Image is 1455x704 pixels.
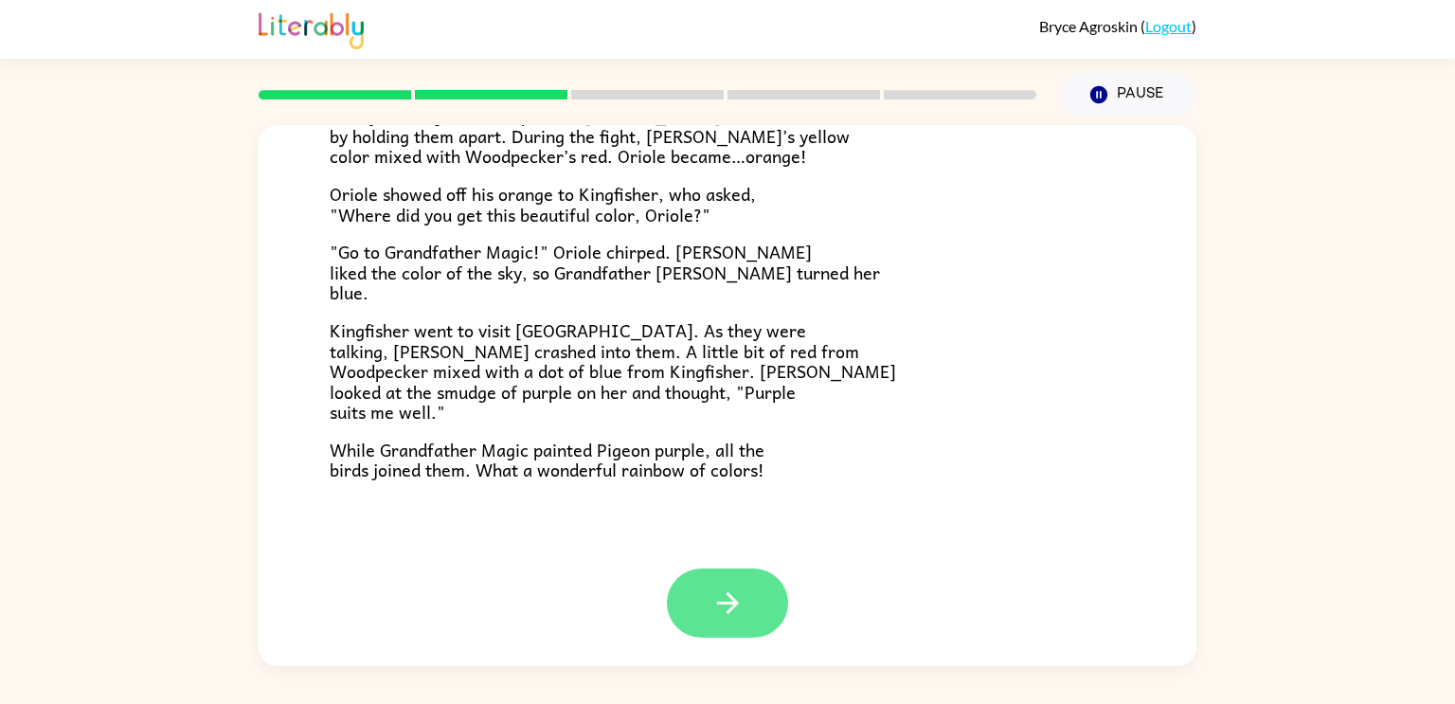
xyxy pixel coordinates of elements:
[1145,17,1192,35] a: Logout
[259,8,364,49] img: Literably
[330,436,764,484] span: While Grandfather Magic painted Pigeon purple, all the birds joined them. What a wonderful rainbo...
[330,316,896,425] span: Kingfisher went to visit [GEOGRAPHIC_DATA]. As they were talking, [PERSON_NAME] crashed into them...
[1039,17,1196,35] div: ( )
[1039,17,1141,35] span: Bryce Agroskin
[1059,73,1196,117] button: Pause
[330,180,756,228] span: Oriole showed off his orange to Kingfisher, who asked, "Where did you get this beautiful color, O...
[330,238,880,306] span: "Go to Grandfather Magic!" Oriole chirped. [PERSON_NAME] liked the color of the sky, so Grandfath...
